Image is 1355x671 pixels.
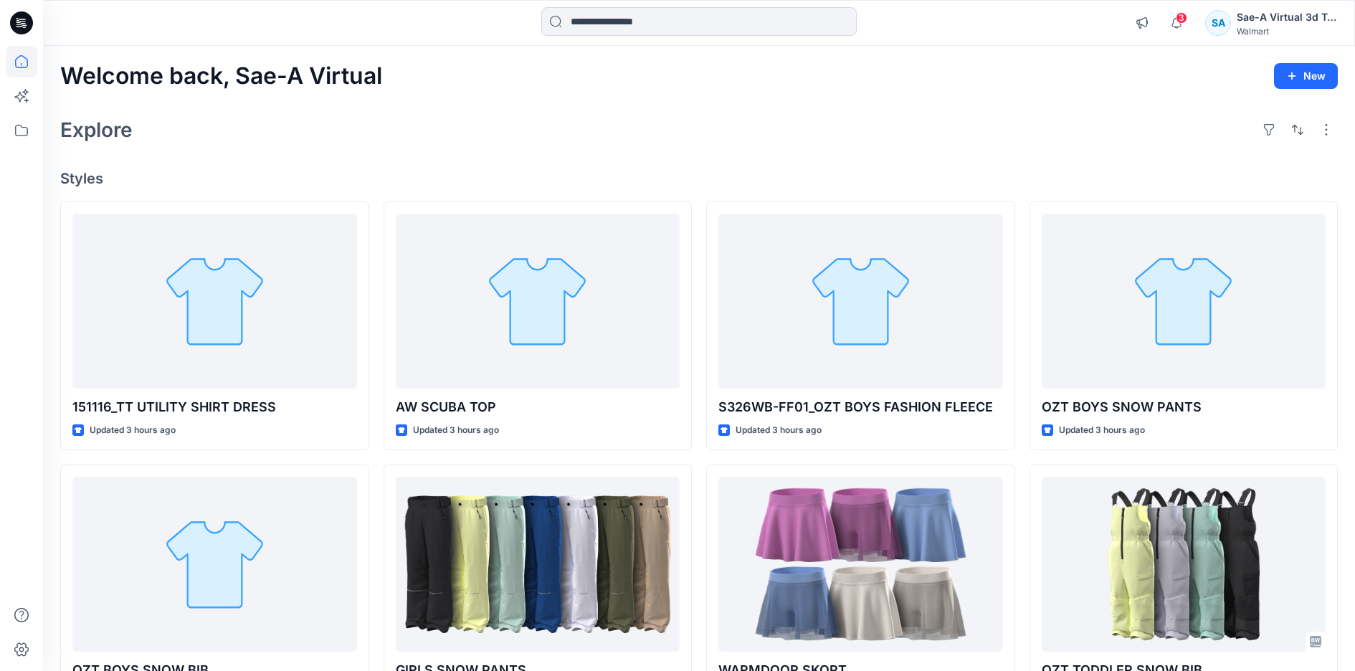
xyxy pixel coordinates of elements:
a: OZT TODDLER SNOW BIB [1042,477,1326,652]
p: Updated 3 hours ago [736,423,822,438]
p: AW SCUBA TOP [396,397,680,417]
a: AW SCUBA TOP [396,214,680,389]
p: Updated 3 hours ago [90,423,176,438]
a: GIRLS SNOW PANTS [396,477,680,652]
p: S326WB-FF01_OZT BOYS FASHION FLEECE [718,397,1003,417]
h4: Styles [60,170,1338,187]
a: 151116_TT UTILITY SHIRT DRESS [72,214,357,389]
h2: Explore [60,118,133,141]
span: 3 [1176,12,1187,24]
h2: Welcome back, Sae-A Virtual [60,63,382,90]
div: Walmart [1237,26,1337,37]
div: Sae-A Virtual 3d Team [1237,9,1337,26]
p: 151116_TT UTILITY SHIRT DRESS [72,397,357,417]
div: SA [1205,10,1231,36]
a: OZT BOYS SNOW BIB [72,477,357,652]
p: OZT BOYS SNOW PANTS [1042,397,1326,417]
a: WARMDOOR SKORT [718,477,1003,652]
a: S326WB-FF01_OZT BOYS FASHION FLEECE [718,214,1003,389]
a: OZT BOYS SNOW PANTS [1042,214,1326,389]
p: Updated 3 hours ago [413,423,499,438]
p: Updated 3 hours ago [1059,423,1145,438]
button: New [1274,63,1338,89]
